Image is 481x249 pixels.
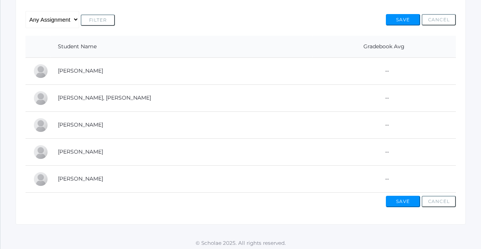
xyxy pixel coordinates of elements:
a: [PERSON_NAME] [58,67,103,74]
div: Nora McKenzie [33,144,48,160]
a: [PERSON_NAME] [58,175,103,182]
button: Save [386,196,420,207]
td: -- [312,138,456,165]
div: Elijah Benzinger-Stephens [33,63,48,79]
td: -- [312,57,456,84]
p: © Scholae 2025. All rights reserved. [0,239,481,247]
div: Elsie Vondran [33,171,48,187]
a: [PERSON_NAME], [PERSON_NAME] [58,94,151,101]
a: [PERSON_NAME] [58,121,103,128]
button: Cancel [422,196,456,207]
td: -- [312,165,456,192]
div: Jasper Johnson [33,117,48,133]
th: Gradebook Avg [312,36,456,58]
td: -- [312,84,456,111]
button: Cancel [422,14,456,25]
div: Ryder Hardisty [33,90,48,106]
button: Save [386,14,420,25]
td: -- [312,111,456,138]
button: Filter [81,14,115,26]
th: Student Name [50,36,312,58]
a: [PERSON_NAME] [58,148,103,155]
